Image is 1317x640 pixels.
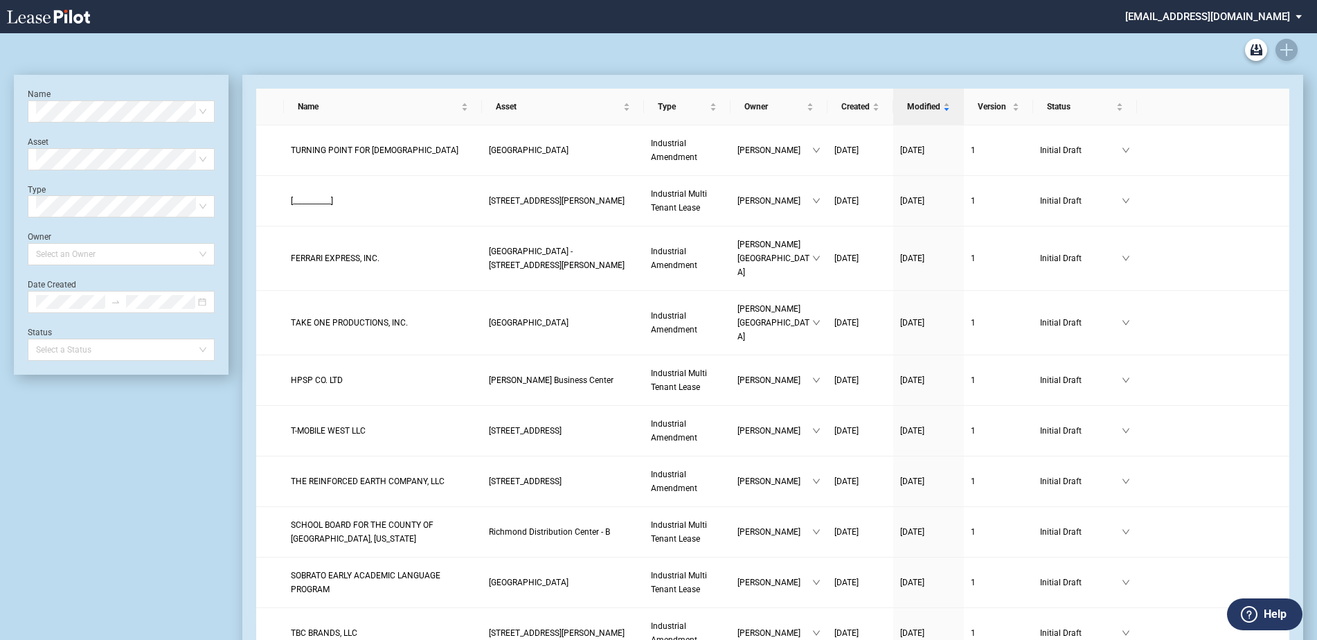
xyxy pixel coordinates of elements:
span: 1 [971,527,976,537]
span: 1 [971,254,976,263]
span: Owner [744,100,804,114]
span: 1 [971,318,976,328]
span: [DATE] [834,318,859,328]
span: down [812,528,821,536]
span: [DATE] [834,254,859,263]
th: Status [1033,89,1137,125]
span: [DATE] [900,578,924,587]
a: 1 [971,474,1026,488]
span: FERRARI EXPRESS, INC. [291,254,379,263]
span: Initial Draft [1040,373,1122,387]
span: T-MOBILE WEST LLC [291,426,366,436]
span: [DATE] [900,254,924,263]
a: [DATE] [900,424,957,438]
a: Industrial Amendment [651,136,724,164]
span: 1 [971,578,976,587]
span: TAKE ONE PRODUCTIONS, INC. [291,318,408,328]
span: Industrial Amendment [651,311,697,335]
a: 1 [971,316,1026,330]
span: [DATE] [834,527,859,537]
a: Industrial Amendment [651,309,724,337]
a: Archive [1245,39,1267,61]
span: down [1122,376,1130,384]
button: Help [1227,598,1302,630]
span: Industrial Amendment [651,139,697,162]
label: Type [28,185,46,195]
span: Initial Draft [1040,316,1122,330]
a: [DATE] [900,143,957,157]
span: Industrial Multi Tenant Lease [651,571,707,594]
span: Initial Draft [1040,626,1122,640]
a: Industrial Amendment [651,245,724,272]
a: FERRARI EXPRESS, INC. [291,251,475,265]
span: down [812,477,821,486]
span: Dupont Industrial Center [489,145,568,155]
span: TBC BRANDS, LLC [291,628,357,638]
label: Asset [28,137,48,147]
span: Created [841,100,870,114]
span: Initial Draft [1040,525,1122,539]
span: down [812,427,821,435]
span: [DATE] [900,196,924,206]
span: [PERSON_NAME] [737,474,812,488]
a: [DATE] [834,576,886,589]
span: Modified [907,100,940,114]
th: Created [827,89,893,125]
span: down [1122,254,1130,263]
a: HPSP CO. LTD [291,373,475,387]
span: Initial Draft [1040,576,1122,589]
span: [DATE] [900,477,924,486]
span: Asset [496,100,620,114]
a: [DATE] [900,316,957,330]
span: Industrial Multi Tenant Lease [651,520,707,544]
span: [DATE] [834,477,859,486]
span: [DATE] [900,426,924,436]
a: SCHOOL BOARD FOR THE COUNTY OF [GEOGRAPHIC_DATA], [US_STATE] [291,518,475,546]
span: Industrial Amendment [651,470,697,493]
span: Industrial Multi Tenant Lease [651,189,707,213]
span: Initial Draft [1040,424,1122,438]
span: 1 [971,628,976,638]
span: down [812,629,821,637]
a: [PERSON_NAME] Business Center [489,373,637,387]
span: [DATE] [834,426,859,436]
th: Modified [893,89,964,125]
span: 1 [971,375,976,385]
span: down [1122,319,1130,327]
span: [PERSON_NAME] [737,576,812,589]
span: Industrial Multi Tenant Lease [651,368,707,392]
a: Industrial Multi Tenant Lease [651,366,724,394]
span: [PERSON_NAME] [737,194,812,208]
span: down [1122,427,1130,435]
span: HPSP CO. LTD [291,375,343,385]
a: [GEOGRAPHIC_DATA] [489,576,637,589]
span: [DATE] [834,628,859,638]
span: Richmond Distribution Center - B [489,527,610,537]
a: 1 [971,424,1026,438]
span: TURNING POINT FOR GOD [291,145,458,155]
a: SOBRATO EARLY ACADEMIC LANGUAGE PROGRAM [291,569,475,596]
a: [DATE] [834,143,886,157]
label: Owner [28,232,51,242]
a: Industrial Multi Tenant Lease [651,518,724,546]
span: down [1122,197,1130,205]
span: [PERSON_NAME] [737,424,812,438]
span: [DATE] [834,578,859,587]
a: [DATE] [834,525,886,539]
span: down [1122,629,1130,637]
span: 100 Anderson Avenue [489,196,625,206]
a: [GEOGRAPHIC_DATA] [489,143,637,157]
span: SCHOOL BOARD FOR THE COUNTY OF HENRICO, VIRGINIA [291,520,433,544]
a: Industrial Multi Tenant Lease [651,569,724,596]
a: 1 [971,576,1026,589]
span: down [1122,477,1130,486]
a: [DATE] [900,373,957,387]
span: down [1122,578,1130,587]
th: Name [284,89,482,125]
span: THE REINFORCED EARTH COMPANY, LLC [291,477,445,486]
a: [DATE] [834,373,886,387]
span: Type [658,100,707,114]
span: 15100 East 40th Avenue [489,477,562,486]
span: 100 Anderson Avenue [489,628,625,638]
a: [GEOGRAPHIC_DATA] - [STREET_ADDRESS][PERSON_NAME] [489,245,637,272]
